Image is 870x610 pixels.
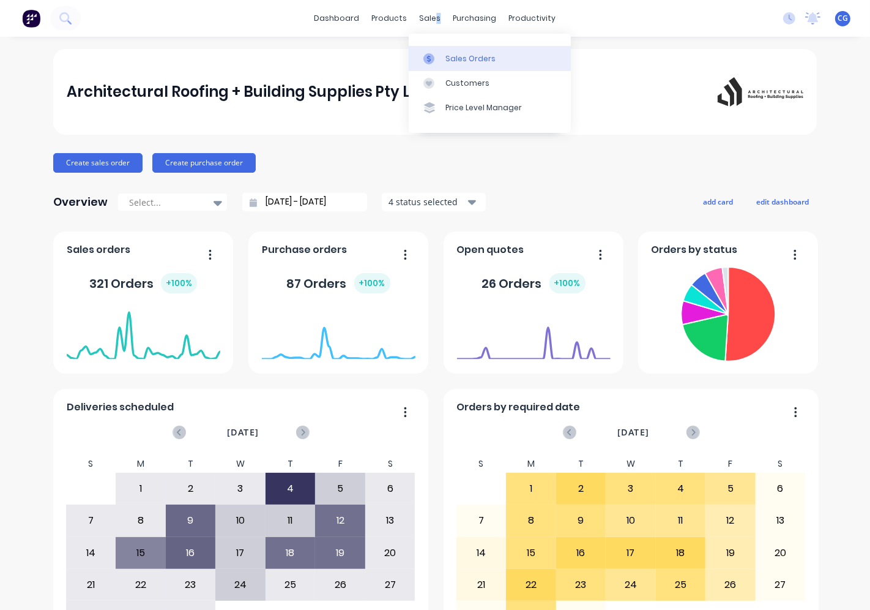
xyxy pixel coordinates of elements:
div: W [215,455,266,473]
div: 3 [216,473,265,504]
div: 26 [316,570,365,600]
div: Customers [445,78,489,89]
div: 22 [116,570,165,600]
div: F [315,455,365,473]
div: 17 [606,538,655,568]
div: S [365,455,415,473]
div: 5 [706,473,755,504]
div: F [705,455,756,473]
div: 8 [507,505,556,536]
span: [DATE] [227,426,259,439]
div: 23 [166,570,215,600]
div: 18 [656,538,705,568]
div: 16 [557,538,606,568]
img: Factory [22,9,40,28]
div: 4 status selected [389,195,466,208]
div: 7 [457,505,506,536]
div: 25 [656,570,705,600]
div: 13 [756,505,805,536]
button: Create purchase order [152,153,256,173]
span: Sales orders [67,243,130,257]
div: 17 [216,538,265,568]
button: add card [695,194,741,209]
button: edit dashboard [748,194,817,209]
div: 24 [216,570,265,600]
div: 11 [266,505,315,536]
div: 9 [557,505,606,536]
div: 321 Orders [89,273,197,293]
div: 20 [756,538,805,568]
div: S [456,455,507,473]
div: purchasing [447,9,503,28]
div: 2 [166,473,215,504]
span: [DATE] [617,426,649,439]
div: 27 [366,570,415,600]
a: Price Level Manager [409,96,571,120]
div: 9 [166,505,215,536]
div: 14 [67,538,116,568]
div: T [656,455,706,473]
div: 1 [116,473,165,504]
a: Sales Orders [409,46,571,70]
div: 5 [316,473,365,504]
div: M [116,455,166,473]
div: + 100 % [161,273,197,293]
div: 1 [507,473,556,504]
div: 26 [706,570,755,600]
div: 7 [67,505,116,536]
div: Price Level Manager [445,102,522,113]
div: sales [414,9,447,28]
div: M [506,455,556,473]
div: T [166,455,216,473]
div: S [66,455,116,473]
div: 2 [557,473,606,504]
button: Create sales order [53,153,143,173]
div: 15 [116,538,165,568]
span: Open quotes [457,243,524,257]
button: 4 status selected [382,193,486,211]
div: 10 [216,505,265,536]
div: 4 [266,473,315,504]
div: 22 [507,570,556,600]
span: Orders by required date [457,400,581,415]
div: 6 [366,473,415,504]
div: 19 [316,538,365,568]
div: 26 Orders [482,273,586,293]
a: Customers [409,71,571,96]
div: 18 [266,538,315,568]
span: Purchase orders [262,243,347,257]
div: T [556,455,606,473]
div: 16 [166,538,215,568]
div: 27 [756,570,805,600]
div: Overview [53,190,108,214]
div: 21 [67,570,116,600]
div: 15 [507,538,556,568]
div: 87 Orders [287,273,390,293]
div: products [366,9,414,28]
div: 21 [457,570,506,600]
div: Architectural Roofing + Building Supplies Pty Ltd [67,80,427,104]
div: 13 [366,505,415,536]
div: + 100 % [354,273,390,293]
div: 3 [606,473,655,504]
div: + 100 % [549,273,586,293]
div: 4 [656,473,705,504]
div: 12 [706,505,755,536]
div: 10 [606,505,655,536]
div: 20 [366,538,415,568]
div: productivity [503,9,562,28]
div: 11 [656,505,705,536]
div: 8 [116,505,165,536]
img: Architectural Roofing + Building Supplies Pty Ltd [718,77,803,107]
div: 19 [706,538,755,568]
span: CG [838,13,848,24]
div: W [606,455,656,473]
div: 6 [756,473,805,504]
span: Orders by status [652,243,738,257]
div: 14 [457,538,506,568]
div: 12 [316,505,365,536]
div: 23 [557,570,606,600]
div: T [266,455,316,473]
div: 25 [266,570,315,600]
div: 24 [606,570,655,600]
